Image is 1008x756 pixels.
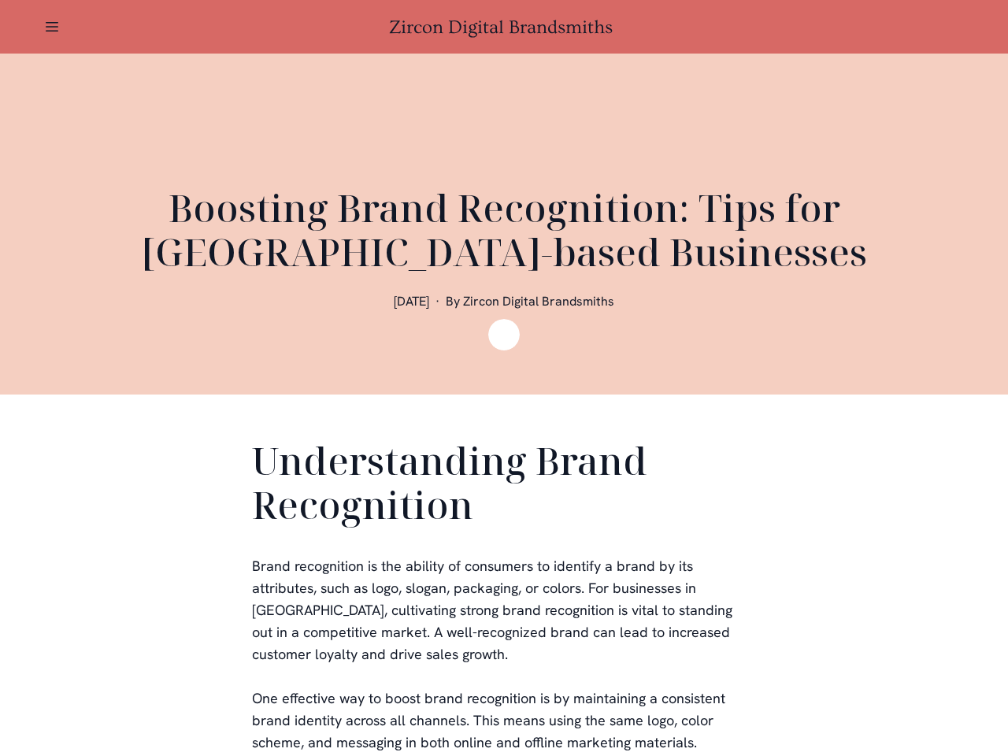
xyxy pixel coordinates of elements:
[252,555,756,665] p: Brand recognition is the ability of consumers to identify a brand by its attributes, such as logo...
[488,319,520,350] img: Zircon Digital Brandsmiths
[446,293,614,309] span: By Zircon Digital Brandsmiths
[435,293,439,309] span: ·
[394,293,429,309] span: [DATE]
[252,439,756,533] h2: Understanding Brand Recognition
[389,17,619,38] a: Zircon Digital Brandsmiths
[126,186,882,274] h1: Boosting Brand Recognition: Tips for [GEOGRAPHIC_DATA]-based Businesses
